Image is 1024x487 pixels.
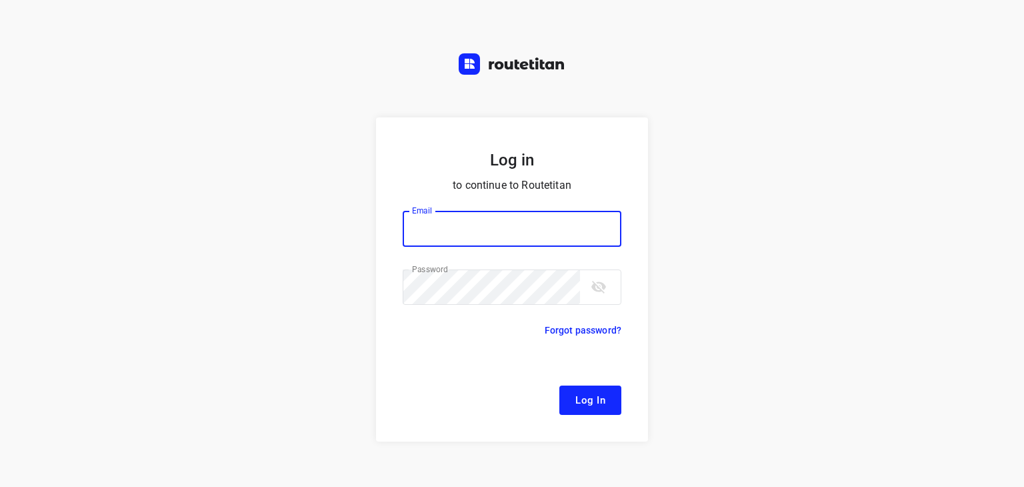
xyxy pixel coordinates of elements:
button: toggle password visibility [585,274,612,300]
span: Log In [575,392,605,409]
img: Routetitan [459,53,565,75]
p: Forgot password? [545,322,621,338]
h5: Log in [403,149,621,171]
p: to continue to Routetitan [403,176,621,195]
button: Log In [559,386,621,415]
